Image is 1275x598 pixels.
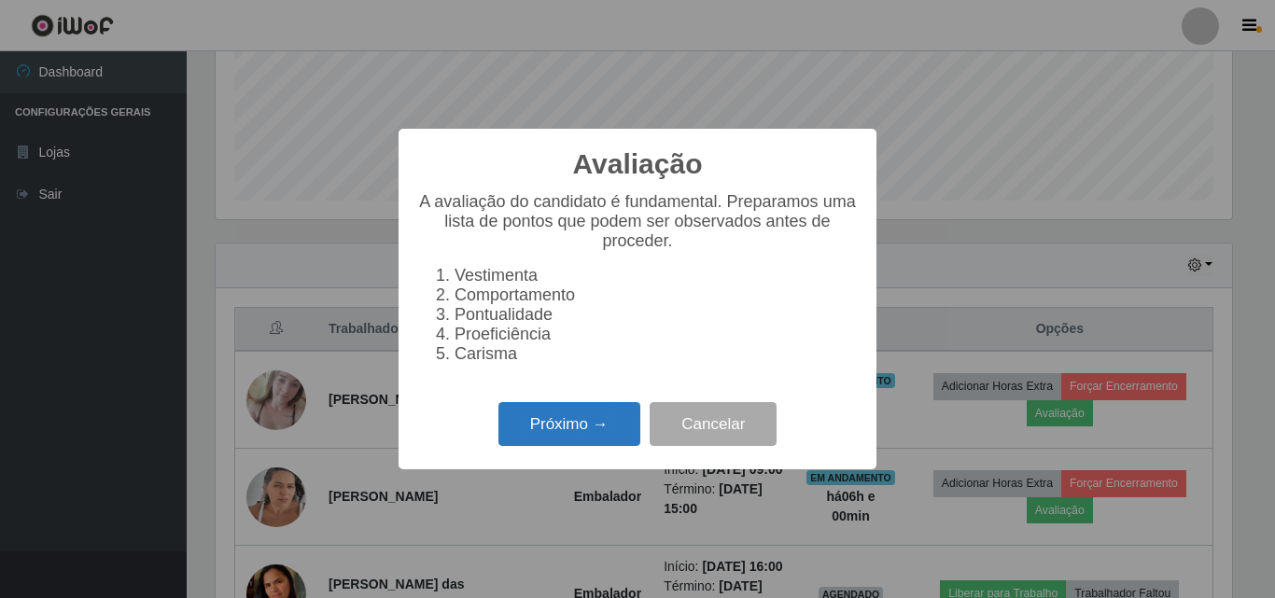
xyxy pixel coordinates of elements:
[498,402,640,446] button: Próximo →
[573,147,703,181] h2: Avaliação
[455,305,858,325] li: Pontualidade
[417,192,858,251] p: A avaliação do candidato é fundamental. Preparamos uma lista de pontos que podem ser observados a...
[455,285,858,305] li: Comportamento
[455,266,858,285] li: Vestimenta
[650,402,777,446] button: Cancelar
[455,325,858,344] li: Proeficiência
[455,344,858,364] li: Carisma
